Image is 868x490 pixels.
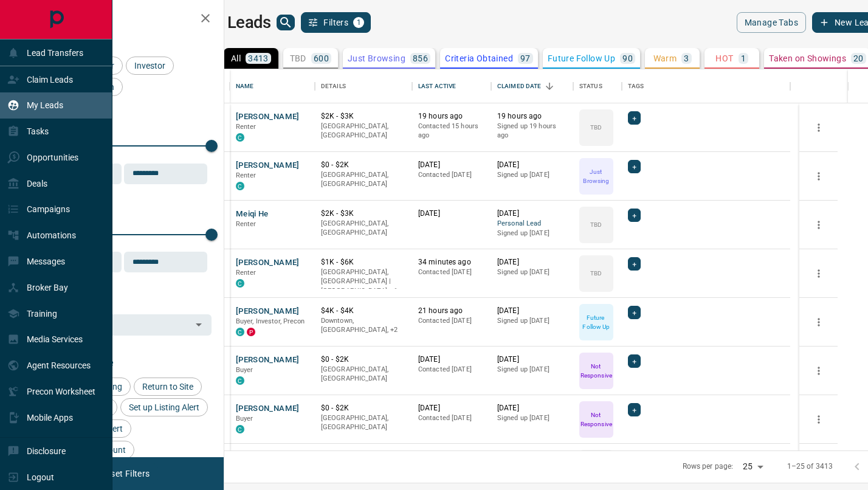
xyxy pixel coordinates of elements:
span: Renter [236,123,257,131]
span: Renter [236,220,257,228]
p: [DATE] [418,354,485,365]
div: property.ca [247,328,255,336]
button: [PERSON_NAME] [236,354,300,366]
div: + [628,354,641,368]
button: [PERSON_NAME] [236,111,300,123]
p: [DATE] [418,403,485,413]
p: Signed up [DATE] [497,316,567,326]
div: condos.ca [236,279,244,288]
button: Filters1 [301,12,371,33]
div: Claimed Date [491,69,573,103]
span: + [632,112,636,124]
button: Meiqi He [236,209,269,220]
p: [GEOGRAPHIC_DATA], [GEOGRAPHIC_DATA] [321,122,406,140]
button: [PERSON_NAME] [236,306,300,317]
p: 1 [741,54,746,63]
div: + [628,160,641,173]
p: Warm [653,54,677,63]
button: more [810,119,828,137]
span: + [632,355,636,367]
div: + [628,111,641,125]
p: 1–25 of 3413 [787,461,833,472]
div: Name [230,69,315,103]
div: Last Active [412,69,491,103]
p: [GEOGRAPHIC_DATA], [GEOGRAPHIC_DATA] [321,365,406,384]
div: Investor [126,57,174,75]
span: Buyer, Investor, Precon [236,317,305,325]
p: Contacted [DATE] [418,365,485,374]
p: $0 - $2K [321,354,406,365]
p: Future Follow Up [580,313,612,331]
p: Not Responsive [580,362,612,380]
span: 1 [354,18,363,27]
p: [GEOGRAPHIC_DATA], [GEOGRAPHIC_DATA] [321,219,406,238]
div: Tags [622,69,791,103]
button: Open [190,316,207,333]
p: Signed up [DATE] [497,267,567,277]
p: 19 hours ago [418,111,485,122]
p: [DATE] [418,209,485,219]
span: Return to Site [138,382,198,392]
button: [PERSON_NAME] [236,403,300,415]
p: [DATE] [497,257,567,267]
div: Status [579,69,602,103]
div: Name [236,69,254,103]
div: condos.ca [236,182,244,190]
div: Claimed Date [497,69,542,103]
button: more [810,410,828,429]
span: Investor [130,61,170,71]
p: 3 [684,54,689,63]
p: 90 [622,54,633,63]
button: [PERSON_NAME] [236,160,300,171]
button: more [810,167,828,185]
button: [PERSON_NAME] [236,257,300,269]
p: Contacted [DATE] [418,170,485,180]
p: Signed up [DATE] [497,170,567,180]
p: Just Browsing [580,167,612,185]
div: Details [321,69,346,103]
p: Future Follow Up [548,54,615,63]
p: Not Responsive [580,410,612,429]
p: TBD [290,54,306,63]
button: search button [277,15,295,30]
p: Signed up [DATE] [497,365,567,374]
p: 600 [314,54,329,63]
p: TBD [590,123,602,132]
p: Signed up [DATE] [497,413,567,423]
div: 25 [738,458,767,475]
button: more [810,264,828,283]
div: condos.ca [236,133,244,142]
span: + [632,160,636,173]
div: + [628,257,641,271]
span: + [632,404,636,416]
button: more [810,216,828,234]
h2: Filters [39,12,212,27]
p: Rows per page: [683,461,734,472]
p: All [231,54,241,63]
p: [DATE] [497,209,567,219]
p: Criteria Obtained [445,54,513,63]
p: Toronto [321,267,406,296]
p: Contacted [DATE] [418,267,485,277]
p: [GEOGRAPHIC_DATA], [GEOGRAPHIC_DATA] [321,413,406,432]
div: + [628,306,641,319]
p: 3413 [248,54,269,63]
div: Status [573,69,622,103]
button: Manage Tabs [737,12,806,33]
p: [DATE] [497,403,567,413]
p: Just Browsing [348,54,405,63]
p: Taken on Showings [769,54,846,63]
p: TBD [590,269,602,278]
p: Midtown | Central, Toronto [321,316,406,335]
p: 34 minutes ago [418,257,485,267]
p: [DATE] [497,354,567,365]
p: $0 - $2K [321,403,406,413]
span: + [632,258,636,270]
p: 19 hours ago [497,111,567,122]
span: Renter [236,269,257,277]
p: Contacted 15 hours ago [418,122,485,140]
span: + [632,306,636,319]
button: Sort [541,78,558,95]
span: Set up Listing Alert [125,402,204,412]
p: Signed up 19 hours ago [497,122,567,140]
